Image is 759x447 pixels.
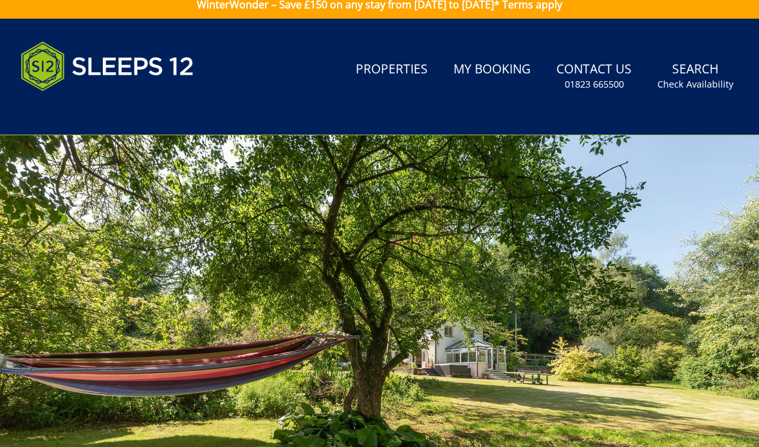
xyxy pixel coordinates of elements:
[657,78,733,91] small: Check Availability
[448,55,536,84] a: My Booking
[14,106,149,117] iframe: Customer reviews powered by Trustpilot
[351,55,433,84] a: Properties
[551,55,637,97] a: Contact Us01823 665500
[652,55,738,97] a: SearchCheck Availability
[21,34,194,99] img: Sleeps 12
[565,78,624,91] small: 01823 665500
